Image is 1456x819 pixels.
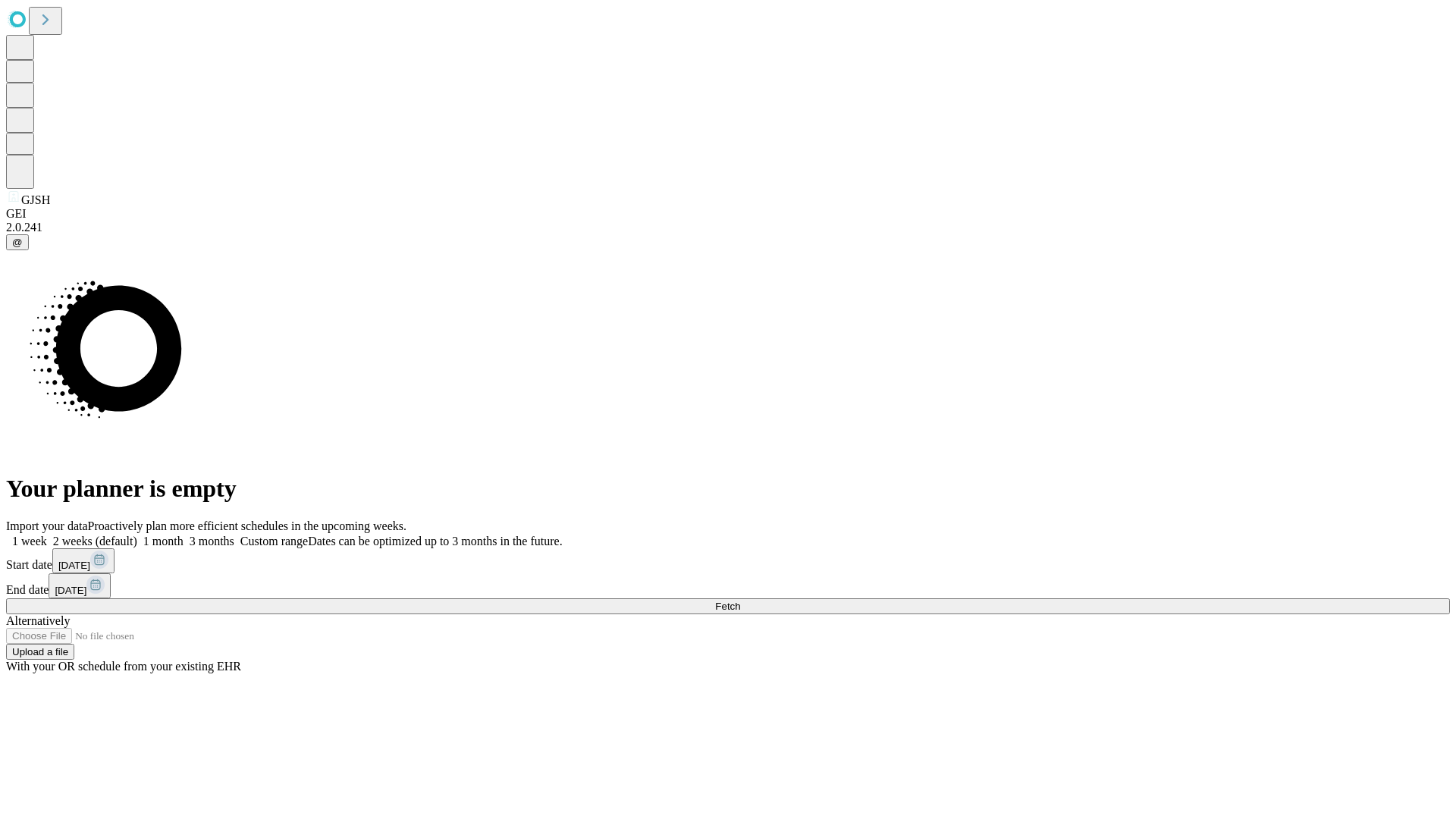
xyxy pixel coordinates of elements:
span: [DATE] [55,585,86,596]
button: Fetch [6,598,1450,614]
button: @ [6,234,29,250]
span: Proactively plan more efficient schedules in the upcoming weeks. [88,519,406,532]
button: [DATE] [52,548,115,573]
span: 3 months [190,535,234,548]
span: With your OR schedule from your existing EHR [6,660,241,673]
div: End date [6,573,1450,598]
span: 2 weeks (default) [53,535,137,548]
span: 1 week [12,535,47,548]
div: GEI [6,207,1450,221]
span: Import your data [6,519,88,532]
span: 1 month [143,535,184,548]
h1: Your planner is empty [6,475,1450,503]
span: Dates can be optimized up to 3 months in the future. [308,535,562,548]
span: @ [12,237,23,248]
button: Upload a file [6,644,74,660]
span: [DATE] [58,560,90,571]
span: Fetch [715,601,740,612]
button: [DATE] [49,573,111,598]
span: GJSH [21,193,50,206]
div: Start date [6,548,1450,573]
span: Alternatively [6,614,70,627]
div: 2.0.241 [6,221,1450,234]
span: Custom range [240,535,308,548]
